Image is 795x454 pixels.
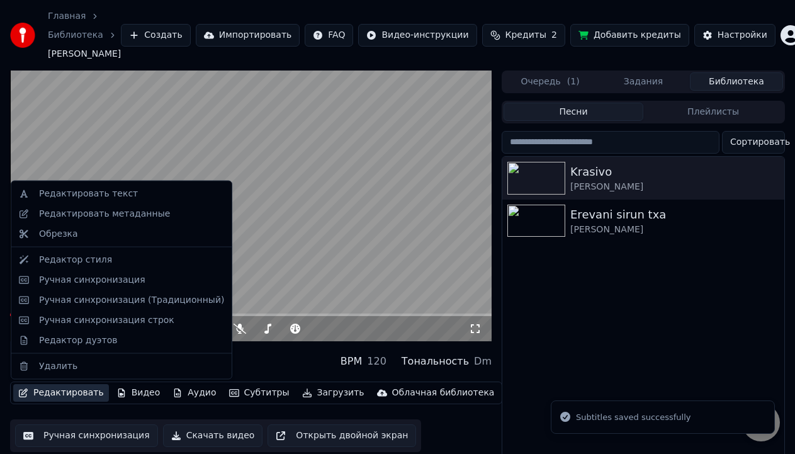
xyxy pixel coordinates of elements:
div: Редактор дуэтов [39,334,117,346]
div: [PERSON_NAME] [570,181,779,193]
span: Сортировать [730,136,790,149]
div: Обрезка [39,227,78,240]
button: Настройки [694,24,775,47]
div: Erevani sirun txa [570,206,779,224]
div: Облачная библиотека [392,387,495,399]
div: Subtitles saved successfully [576,411,691,424]
span: ( 1 ) [567,76,580,88]
a: Главная [48,10,86,23]
span: 2 [551,29,557,42]
button: Открыть двойной экран [268,424,416,447]
button: Загрузить [297,384,369,402]
button: Редактировать [13,384,109,402]
div: Настройки [718,29,767,42]
button: Ручная синхронизация [15,424,158,447]
span: Кредиты [505,29,546,42]
div: Редактировать метаданные [39,207,170,220]
button: Задания [597,72,690,91]
button: FAQ [305,24,353,47]
img: youka [10,23,35,48]
a: Библиотека [48,29,103,42]
button: Видео [111,384,166,402]
div: 120 [367,354,386,369]
div: Ручная синхронизация (Традиционный) [39,293,224,306]
button: Кредиты2 [482,24,565,47]
span: [PERSON_NAME] [48,48,121,60]
div: Удалить [39,360,77,372]
button: Песни [504,103,643,121]
div: Dm [474,354,492,369]
button: Создать [121,24,190,47]
div: [PERSON_NAME] [570,224,779,236]
button: Плейлисты [643,103,783,121]
button: Добавить кредиты [570,24,689,47]
button: Видео-инструкции [358,24,476,47]
div: Ручная синхронизация строк [39,314,174,326]
div: BPM [341,354,362,369]
div: [PERSON_NAME] [10,364,83,377]
button: Импортировать [196,24,300,47]
button: Очередь [504,72,597,91]
button: Библиотека [690,72,783,91]
div: Ручная синхронизация [39,273,145,286]
div: Krasivo [570,163,779,181]
button: Скачать видео [163,424,263,447]
div: Редактор стиля [39,253,112,266]
nav: breadcrumb [48,10,121,60]
div: Тональность [402,354,469,369]
button: Субтитры [224,384,295,402]
button: Аудио [167,384,221,402]
div: Krasivo [10,346,83,364]
div: Редактировать текст [39,188,138,200]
